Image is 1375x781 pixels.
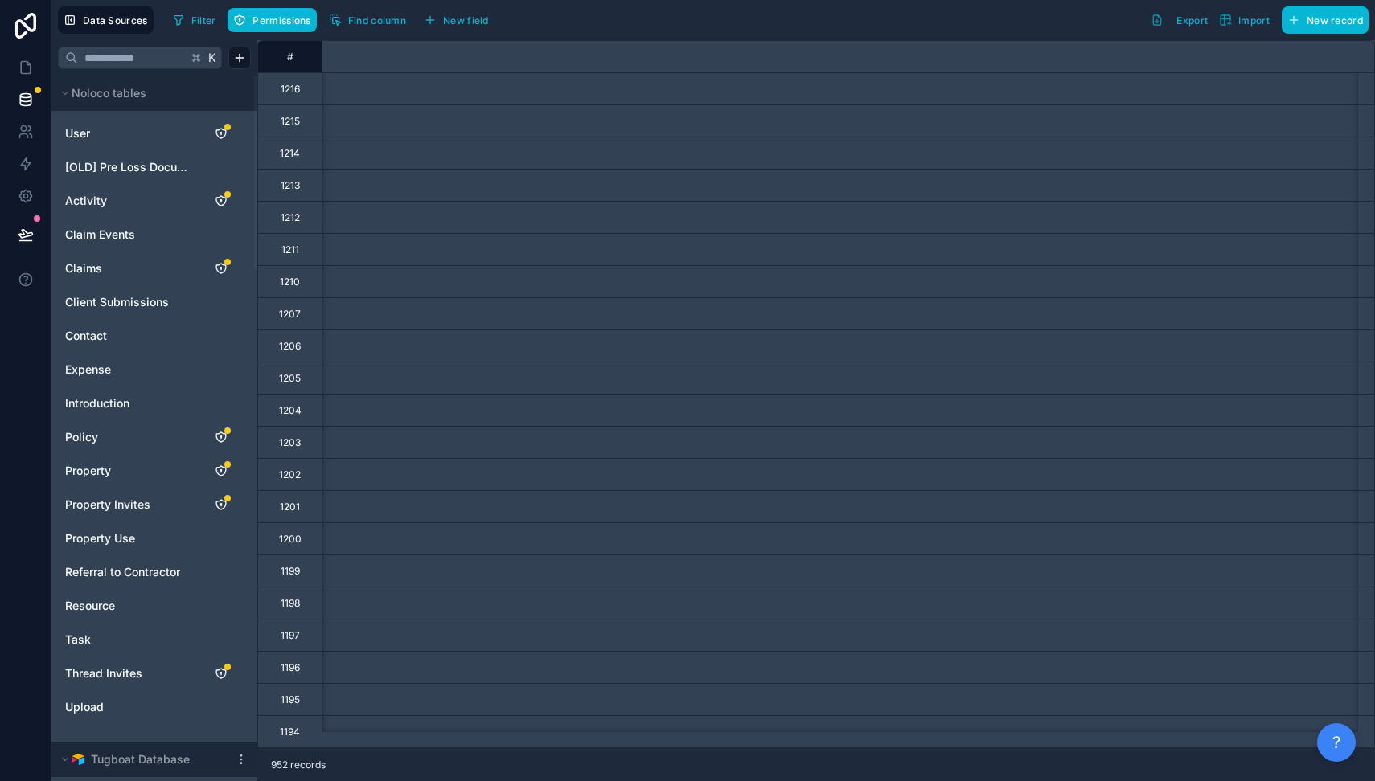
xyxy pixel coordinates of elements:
a: Contact [65,328,195,344]
span: User [65,125,90,141]
div: Property [58,458,251,484]
a: Upload [65,699,195,715]
span: Export [1176,14,1208,27]
div: Claim Events [58,222,251,247]
div: Policy [58,424,251,450]
div: Client Submissions [58,289,251,315]
span: Thread Invites [65,665,142,681]
div: 1211 [281,243,299,256]
a: Property Invites [65,497,195,513]
div: 1204 [279,404,302,417]
span: K [207,52,218,63]
button: New record [1282,6,1369,34]
span: Policy [65,429,98,445]
div: User [58,121,251,146]
a: Policy [65,429,195,445]
span: 952 records [271,759,326,771]
span: Claim Events [65,227,135,243]
button: ? [1317,723,1356,762]
div: Property Invites [58,492,251,517]
span: Expense [65,362,111,378]
span: Activity [65,193,107,209]
div: Task [58,627,251,652]
a: Expense [65,362,195,378]
a: [OLD] Pre Loss Documentation [65,159,195,175]
a: Claims [65,260,195,276]
button: Airtable LogoTugboat Database [58,748,228,771]
div: Resource [58,593,251,619]
div: 1198 [281,597,300,610]
a: Referral to Contractor [65,564,195,580]
a: Permissions [228,8,322,32]
div: 1197 [281,629,300,642]
div: 1214 [280,147,300,160]
span: Tugboat Database [91,751,190,767]
span: Noloco tables [72,85,146,101]
span: New record [1307,14,1363,27]
span: Introduction [65,395,129,411]
div: 1205 [279,372,301,385]
span: Claims [65,260,102,276]
div: Upload [58,694,251,720]
div: Activity [58,188,251,214]
span: Upload [65,699,104,715]
span: Property Invites [65,497,150,513]
span: Referral to Contractor [65,564,180,580]
div: Expense [58,357,251,382]
button: Import [1213,6,1275,34]
div: 1196 [281,661,300,674]
button: Export [1145,6,1213,34]
span: Contact [65,328,107,344]
div: 1216 [281,83,300,96]
div: 1200 [279,533,302,546]
button: Noloco tables [58,82,241,104]
a: New record [1275,6,1369,34]
div: 1201 [280,501,300,513]
div: 1194 [280,726,300,738]
span: Property Use [65,530,135,546]
div: Thread Invites [58,660,251,686]
a: Thread Invites [65,665,195,681]
span: Property [65,463,111,479]
a: Task [65,632,195,648]
div: 1202 [279,468,301,481]
div: Claims [58,256,251,281]
span: Filter [191,14,216,27]
a: Activity [65,193,195,209]
div: Introduction [58,390,251,416]
div: Property Use [58,525,251,551]
div: Referral to Contractor [58,559,251,585]
a: Resource [65,598,195,614]
a: Property Use [65,530,195,546]
div: 1212 [281,211,300,224]
div: 1195 [281,693,300,706]
span: Resource [65,598,115,614]
img: Airtable Logo [72,753,84,766]
div: 1203 [279,436,301,449]
div: 1207 [279,308,301,321]
div: 1213 [281,179,300,192]
a: Property [65,463,195,479]
div: 1199 [281,565,300,578]
button: Find column [323,8,412,32]
span: Client Submissions [65,294,169,310]
div: 1210 [280,276,300,288]
div: 1206 [279,340,301,353]
div: Contact [58,323,251,349]
a: Client Submissions [65,294,195,310]
span: Permissions [252,14,310,27]
span: Task [65,632,91,648]
span: Find column [348,14,406,27]
span: Data Sources [83,14,148,27]
a: Introduction [65,395,195,411]
button: Permissions [228,8,316,32]
a: Claim Events [65,227,195,243]
div: [OLD] Pre Loss Documentation [58,154,251,180]
span: Import [1238,14,1270,27]
div: 1215 [281,115,300,128]
a: User [65,125,195,141]
button: New field [418,8,495,32]
button: Filter [166,8,222,32]
span: New field [443,14,489,27]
